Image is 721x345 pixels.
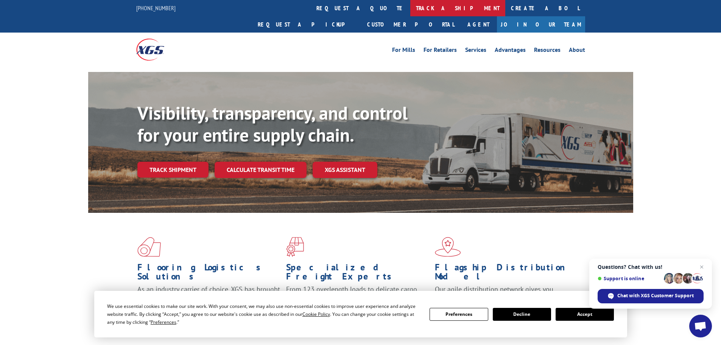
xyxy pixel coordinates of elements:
div: Cookie Consent Prompt [94,291,627,337]
a: Join Our Team [497,16,585,33]
h1: Specialized Freight Experts [286,263,429,285]
a: Advantages [495,47,526,55]
button: Decline [493,308,551,321]
img: xgs-icon-total-supply-chain-intelligence-red [137,237,161,257]
span: Support is online [598,276,661,281]
span: As an industry carrier of choice, XGS has brought innovation and dedication to flooring logistics... [137,285,280,312]
img: xgs-icon-focused-on-flooring-red [286,237,304,257]
img: xgs-icon-flagship-distribution-model-red [435,237,461,257]
a: Resources [534,47,561,55]
a: Request a pickup [252,16,361,33]
a: Customer Portal [361,16,460,33]
b: Visibility, transparency, and control for your entire supply chain. [137,101,408,147]
a: XGS ASSISTANT [313,162,377,178]
div: We use essential cookies to make our site work. With your consent, we may also use non-essential ... [107,302,420,326]
span: Close chat [697,262,706,272]
span: Cookie Policy [302,311,330,317]
div: Open chat [689,315,712,337]
a: Agent [460,16,497,33]
a: About [569,47,585,55]
h1: Flagship Distribution Model [435,263,578,285]
span: Preferences [151,319,176,325]
div: Chat with XGS Customer Support [598,289,704,303]
a: [PHONE_NUMBER] [136,4,176,12]
a: Services [465,47,486,55]
a: Track shipment [137,162,209,178]
span: Chat with XGS Customer Support [617,292,694,299]
span: Our agile distribution network gives you nationwide inventory management on demand. [435,285,574,303]
a: For Retailers [424,47,457,55]
button: Preferences [430,308,488,321]
a: For Mills [392,47,415,55]
a: Calculate transit time [215,162,307,178]
span: Questions? Chat with us! [598,264,704,270]
button: Accept [556,308,614,321]
h1: Flooring Logistics Solutions [137,263,280,285]
p: From 123 overlength loads to delicate cargo, our experienced staff knows the best way to move you... [286,285,429,318]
